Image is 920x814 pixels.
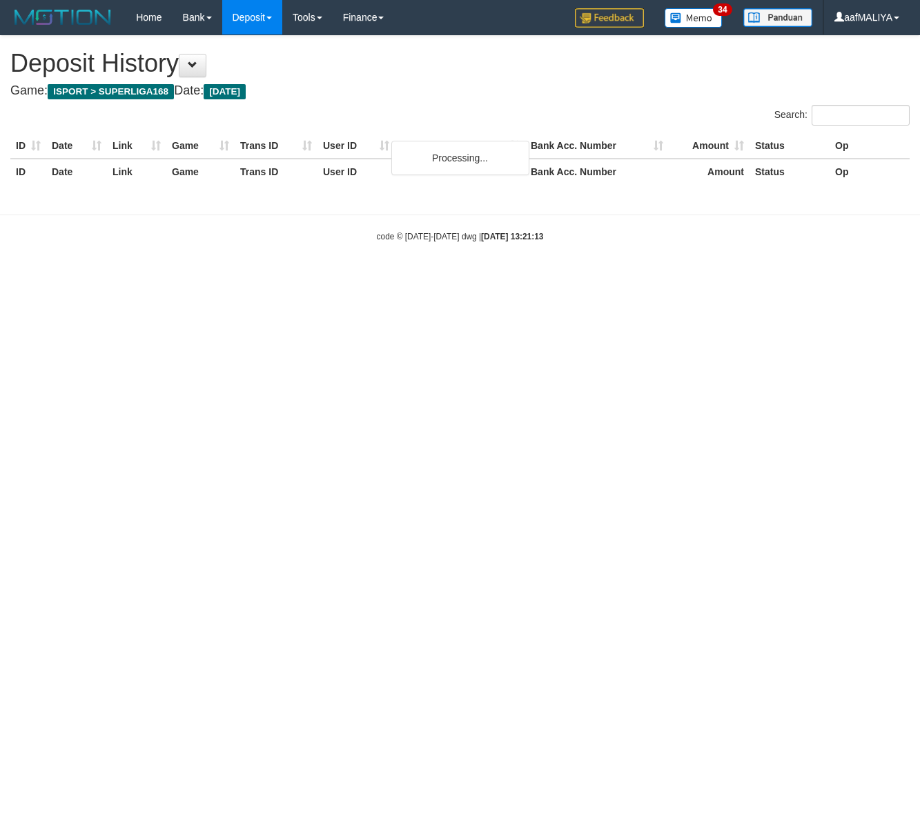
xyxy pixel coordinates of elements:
th: Game [166,133,235,159]
th: Date [46,133,107,159]
img: panduan.png [743,8,812,27]
th: Bank Acc. Number [525,159,669,184]
span: 34 [713,3,732,16]
h1: Deposit History [10,50,910,77]
th: User ID [317,133,395,159]
th: ID [10,159,46,184]
th: Game [166,159,235,184]
th: Link [107,159,166,184]
th: Op [830,159,910,184]
img: Feedback.jpg [575,8,644,28]
th: Bank Acc. Name [395,133,525,159]
th: Trans ID [235,133,317,159]
th: Trans ID [235,159,317,184]
th: Date [46,159,107,184]
th: Link [107,133,166,159]
input: Search: [812,105,910,126]
img: Button%20Memo.svg [665,8,723,28]
span: ISPORT > SUPERLIGA168 [48,84,174,99]
th: Op [830,133,910,159]
th: Status [750,159,830,184]
th: ID [10,133,46,159]
strong: [DATE] 13:21:13 [481,232,543,241]
th: Amount [669,133,750,159]
th: User ID [317,159,395,184]
small: code © [DATE]-[DATE] dwg | [377,232,544,241]
th: Status [750,133,830,159]
img: MOTION_logo.png [10,7,115,28]
span: [DATE] [204,84,246,99]
th: Bank Acc. Number [525,133,669,159]
th: Amount [669,159,750,184]
label: Search: [774,105,910,126]
h4: Game: Date: [10,84,910,98]
div: Processing... [391,141,529,175]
